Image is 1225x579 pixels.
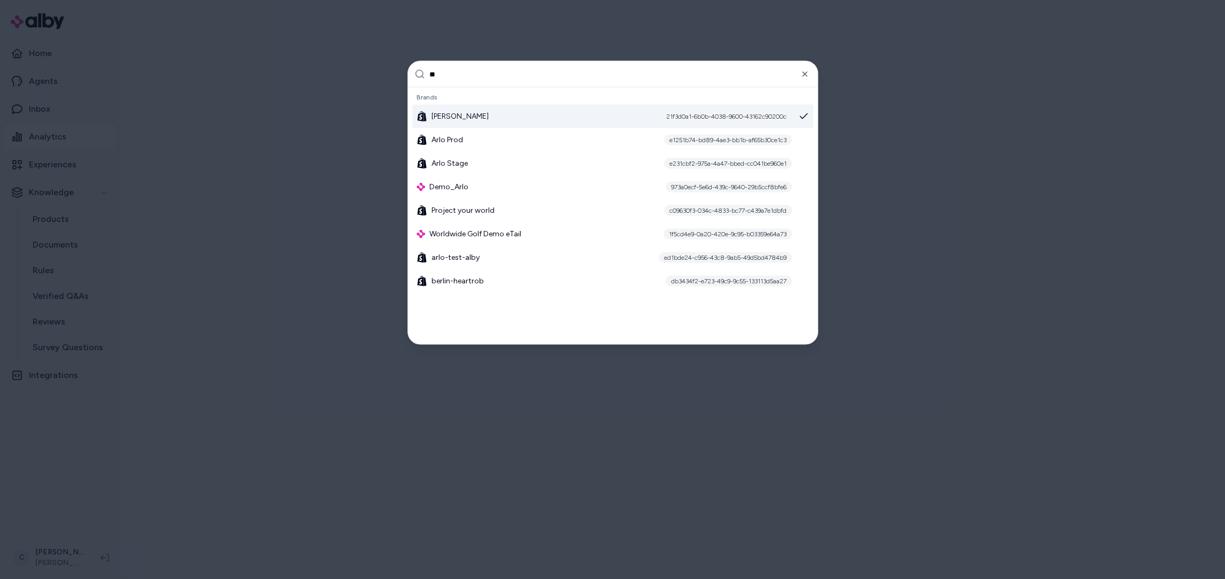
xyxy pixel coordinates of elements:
[432,205,495,216] span: Project your world
[408,88,818,344] div: Suggestions
[664,135,792,145] div: e1251b74-bd89-4ae3-bb1b-af65b30ce1c3
[664,229,792,240] div: 1f5cd4e9-0a20-420e-9c95-b03359e64a73
[412,90,813,105] div: Brands
[432,276,484,287] span: berlin-heartrob
[417,183,425,191] img: alby Logo
[417,230,425,238] img: alby Logo
[429,182,468,192] span: Demo_Arlo
[432,135,463,145] span: Arlo Prod
[432,252,480,263] span: arlo-test-alby
[666,182,792,192] div: 973a0ecf-5e6d-439c-9640-29b5ccf8bfe6
[666,276,792,287] div: db3434f2-e723-49c9-9c55-133113d5aa27
[429,229,521,240] span: Worldwide Golf Demo eTail
[659,252,792,263] div: ed1bde24-c956-43c8-9ab5-49d5bd4784b9
[432,111,489,122] span: [PERSON_NAME]
[432,158,468,169] span: Arlo Stage
[661,111,792,122] div: 21f3d0a1-6b0b-4038-9600-43162c90200c
[664,158,792,169] div: e231cbf2-975a-4a47-bbed-cc041be960e1
[664,205,792,216] div: c09630f3-034c-4833-bc77-c439a7e1dbfd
